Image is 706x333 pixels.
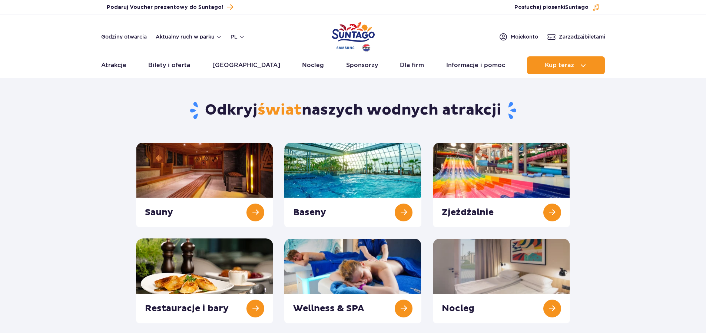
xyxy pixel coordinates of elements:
span: Posłuchaj piosenki [514,4,589,11]
a: Bilety i oferta [148,56,190,74]
button: Kup teraz [527,56,605,74]
span: świat [258,101,302,119]
h1: Odkryj naszych wodnych atrakcji [136,101,570,120]
a: Atrakcje [101,56,126,74]
a: Godziny otwarcia [101,33,147,40]
a: [GEOGRAPHIC_DATA] [212,56,280,74]
a: Nocleg [302,56,324,74]
span: Suntago [565,5,589,10]
button: pl [231,33,245,40]
span: Kup teraz [545,62,574,69]
a: Dla firm [400,56,424,74]
a: Sponsorzy [346,56,378,74]
button: Aktualny ruch w parku [156,34,222,40]
a: Podaruj Voucher prezentowy do Suntago! [107,2,233,12]
span: Zarządzaj biletami [559,33,605,40]
a: Zarządzajbiletami [547,32,605,41]
span: Podaruj Voucher prezentowy do Suntago! [107,4,223,11]
a: Mojekonto [499,32,538,41]
span: Moje konto [511,33,538,40]
a: Informacje i pomoc [446,56,505,74]
a: Park of Poland [332,19,375,53]
button: Posłuchaj piosenkiSuntago [514,4,600,11]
